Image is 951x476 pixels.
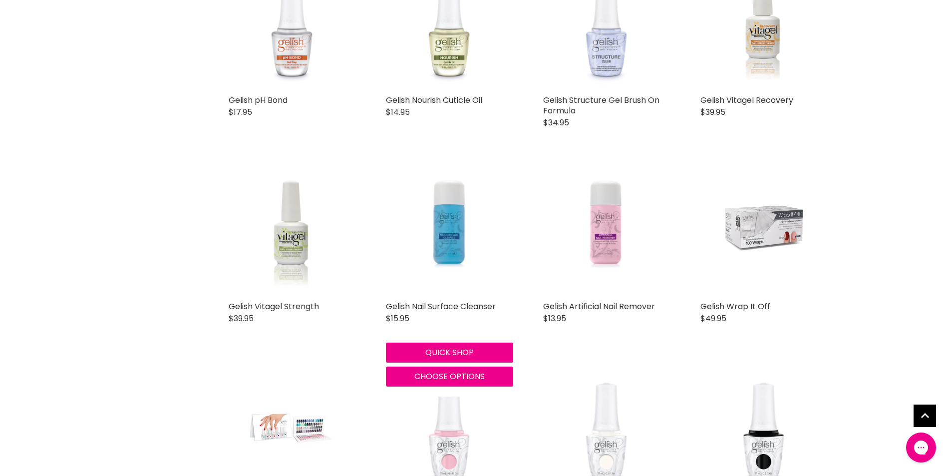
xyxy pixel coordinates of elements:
[543,313,566,324] span: $13.95
[386,169,513,296] a: Gelish Nail Surface Cleanser 480ml
[250,169,334,296] img: Gelish Vitagel Strength
[543,94,659,116] a: Gelish Structure Gel Brush On Formula
[229,301,319,312] a: Gelish Vitagel Strength
[700,313,726,324] span: $49.95
[543,301,655,312] a: Gelish Artificial Nail Remover
[229,313,254,324] span: $39.95
[229,94,288,106] a: Gelish pH Bond
[386,367,513,387] button: Choose options
[386,301,496,312] a: Gelish Nail Surface Cleanser
[386,343,513,363] button: Quick shop
[543,117,569,128] span: $34.95
[229,169,356,296] a: Gelish Vitagel Strength
[700,94,793,106] a: Gelish Vitagel Recovery
[386,313,409,324] span: $15.95
[407,169,491,296] img: Gelish Nail Surface Cleanser 480ml
[700,169,828,296] a: Gelish Wrap It Off
[229,106,252,118] span: $17.95
[543,169,670,296] a: Gelish Artificial Nail Remover 480ml
[386,94,482,106] a: Gelish Nourish Cuticle Oil
[901,429,941,466] iframe: Gorgias live chat messenger
[700,301,770,312] a: Gelish Wrap It Off
[721,169,806,296] img: Gelish Wrap It Off
[386,106,410,118] span: $14.95
[700,106,725,118] span: $39.95
[414,371,485,382] span: Choose options
[564,169,648,296] img: Gelish Artificial Nail Remover 480ml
